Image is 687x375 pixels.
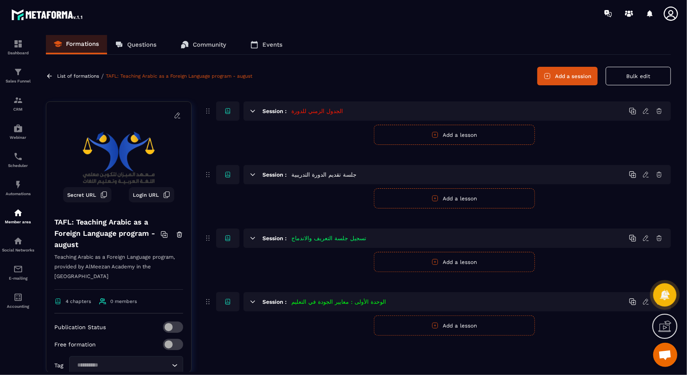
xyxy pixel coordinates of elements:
[2,202,34,230] a: automationsautomationsMember area
[2,33,34,61] a: formationformationDashboard
[2,117,34,146] a: automationsautomationsWebinar
[2,258,34,286] a: emailemailE-mailing
[2,192,34,196] p: Automations
[13,152,23,161] img: scheduler
[66,40,99,47] p: Formations
[291,107,343,115] h5: الجدول الزمني للدورة
[74,361,170,370] input: Search for option
[129,187,174,202] button: Login URL
[374,125,535,145] button: Add a lesson
[262,235,287,241] h6: Session :
[2,79,34,83] p: Sales Funnel
[66,299,91,304] span: 4 chapters
[2,51,34,55] p: Dashboard
[13,95,23,105] img: formation
[54,341,96,348] p: Free formation
[2,276,34,280] p: E-mailing
[11,7,84,22] img: logo
[54,324,106,330] p: Publication Status
[13,39,23,49] img: formation
[2,248,34,252] p: Social Networks
[2,230,34,258] a: social-networksocial-networkSocial Networks
[46,35,107,54] a: Formations
[54,362,63,369] p: Tag
[54,216,161,250] h4: TAFL: Teaching Arabic as a Foreign Language program - august
[262,171,287,178] h6: Session :
[2,163,34,168] p: Scheduler
[2,146,34,174] a: schedulerschedulerScheduler
[13,293,23,302] img: accountant
[2,135,34,140] p: Webinar
[67,192,96,198] span: Secret URL
[2,286,34,315] a: accountantaccountantAccounting
[54,252,183,290] p: Teaching Arabic as a Foreign Language program, provided by AlMeezan Academy in the [GEOGRAPHIC_DATA]
[2,220,34,224] p: Member area
[262,108,287,114] h6: Session :
[291,171,357,179] h5: جلسة تقديم الدورة التدريبية
[52,108,185,208] img: background
[101,72,104,80] span: /
[173,35,234,54] a: Community
[2,174,34,202] a: automationsautomationsAutomations
[13,208,23,218] img: automations
[13,180,23,190] img: automations
[262,299,287,305] h6: Session :
[291,298,386,306] h5: الوحدة الأولى : معايير الجودة في التعليم
[2,107,34,111] p: CRM
[13,264,23,274] img: email
[262,41,283,48] p: Events
[110,299,137,304] span: 0 members
[127,41,157,48] p: Questions
[653,343,677,367] a: Ouvrir le chat
[106,73,252,79] a: TAFL: Teaching Arabic as a Foreign Language program - august
[242,35,291,54] a: Events
[57,73,99,79] a: List of formations
[537,67,598,85] button: Add a session
[13,67,23,77] img: formation
[133,192,159,198] span: Login URL
[2,61,34,89] a: formationformationSales Funnel
[291,234,366,242] h5: تسجيل جلسة التعريف والاندماج
[606,67,671,85] button: Bulk edit
[374,315,535,336] button: Add a lesson
[63,187,111,202] button: Secret URL
[193,41,226,48] p: Community
[69,356,183,375] div: Search for option
[2,304,34,309] p: Accounting
[13,124,23,133] img: automations
[374,188,535,208] button: Add a lesson
[374,252,535,272] button: Add a lesson
[2,89,34,117] a: formationformationCRM
[13,236,23,246] img: social-network
[107,35,165,54] a: Questions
